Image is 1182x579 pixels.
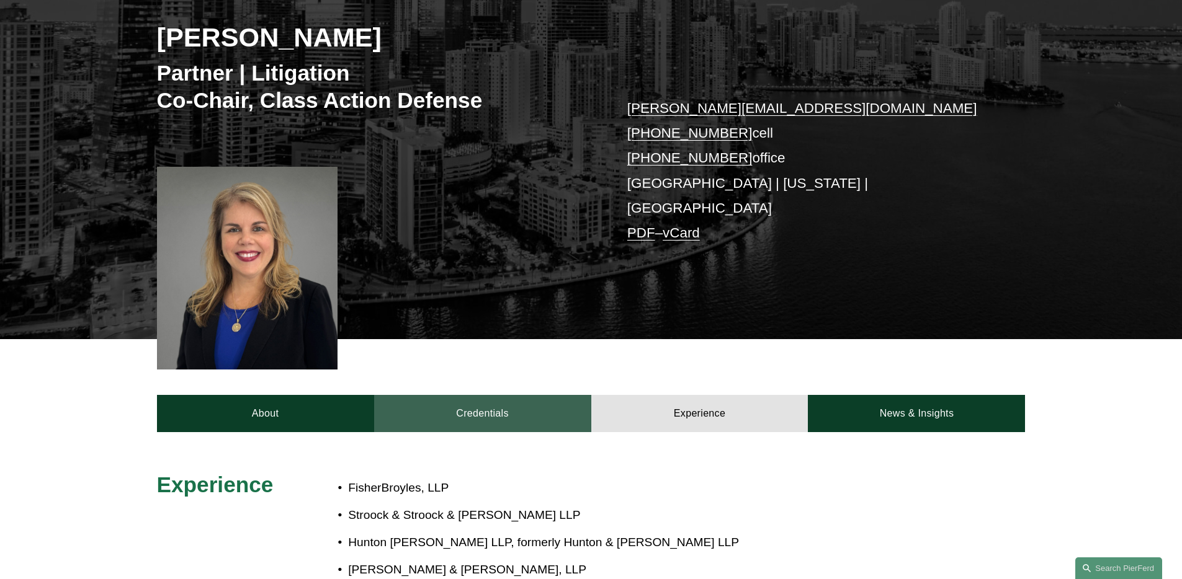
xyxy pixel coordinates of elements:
[348,532,916,554] p: Hunton [PERSON_NAME] LLP, formerly Hunton & [PERSON_NAME] LLP
[157,60,591,113] h3: Partner | Litigation Co-Chair, Class Action Defense
[627,150,753,166] a: [PHONE_NUMBER]
[157,21,591,53] h2: [PERSON_NAME]
[627,125,753,141] a: [PHONE_NUMBER]
[591,395,808,432] a: Experience
[374,395,591,432] a: Credentials
[627,225,655,241] a: PDF
[663,225,700,241] a: vCard
[157,472,274,497] span: Experience
[348,477,916,499] p: FisherBroyles, LLP
[157,395,374,432] a: About
[627,100,977,116] a: [PERSON_NAME][EMAIL_ADDRESS][DOMAIN_NAME]
[808,395,1025,432] a: News & Insights
[348,505,916,526] p: Stroock & Stroock & [PERSON_NAME] LLP
[627,96,989,246] p: cell office [GEOGRAPHIC_DATA] | [US_STATE] | [GEOGRAPHIC_DATA] –
[1075,557,1162,579] a: Search this site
